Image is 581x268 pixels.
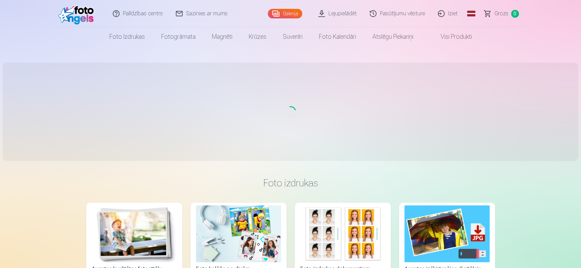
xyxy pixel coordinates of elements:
[204,27,241,46] a: Magnēti
[101,27,153,46] a: Foto izdrukas
[404,205,490,262] img: Augstas izšķirtspējas digitālais fotoattēls JPG formātā
[422,27,480,46] a: Visi produkti
[92,205,177,262] img: Augstas kvalitātes fotoattēlu izdrukas
[268,9,302,18] a: Galerija
[494,10,508,18] span: Grozs
[58,3,97,24] img: /fa1
[196,205,281,262] img: Foto kolāža no divām fotogrāfijām
[300,205,385,262] img: Foto izdrukas dokumentiem
[241,27,275,46] a: Krūzes
[311,27,364,46] a: Foto kalendāri
[511,10,519,18] span: 0
[275,27,311,46] a: Suvenīri
[92,177,490,189] h3: Foto izdrukas
[153,27,204,46] a: Fotogrāmata
[364,27,422,46] a: Atslēgu piekariņi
